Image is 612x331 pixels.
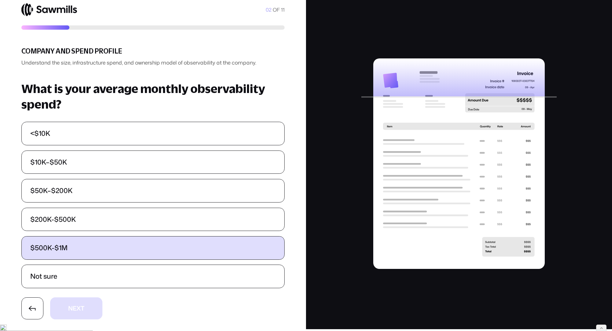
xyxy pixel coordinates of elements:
[21,297,43,319] button: Previous question
[21,45,285,57] h2: Company and Spend Profile
[383,70,535,257] img: progressImage.svg
[21,60,285,66] p: Understand the size, infrastructure spend, and ownership model of observability at the company.
[22,208,284,231] label: $200K-$500K
[22,236,284,259] label: $500K-$1M
[271,6,281,13] span: OF
[281,6,285,13] span: 11
[22,122,284,145] label: <$10K
[22,179,284,202] label: $50K–$200K
[22,151,284,174] label: $10K–$50K
[266,6,271,13] span: 02
[22,265,284,288] label: Not sure
[21,81,285,112] h3: What is your average monthly observability spend?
